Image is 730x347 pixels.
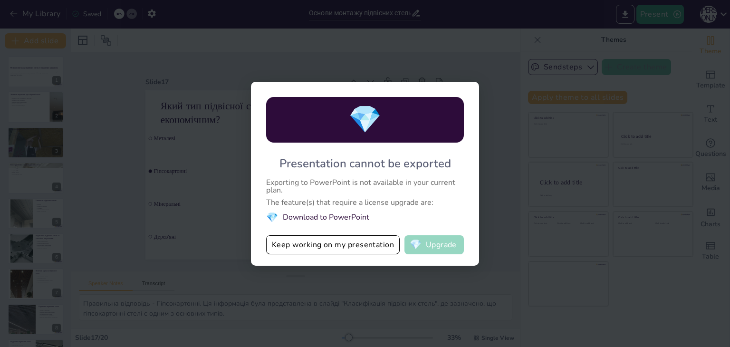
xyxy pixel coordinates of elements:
[348,101,382,138] span: diamond
[266,211,278,224] span: diamond
[279,156,451,171] div: Presentation cannot be exported
[266,199,464,206] div: The feature(s) that require a license upgrade are:
[266,235,400,254] button: Keep working on my presentation
[266,211,464,224] li: Download to PowerPoint
[404,235,464,254] button: diamondUpgrade
[410,240,422,250] span: diamond
[266,179,464,194] div: Exporting to PowerPoint is not available in your current plan.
